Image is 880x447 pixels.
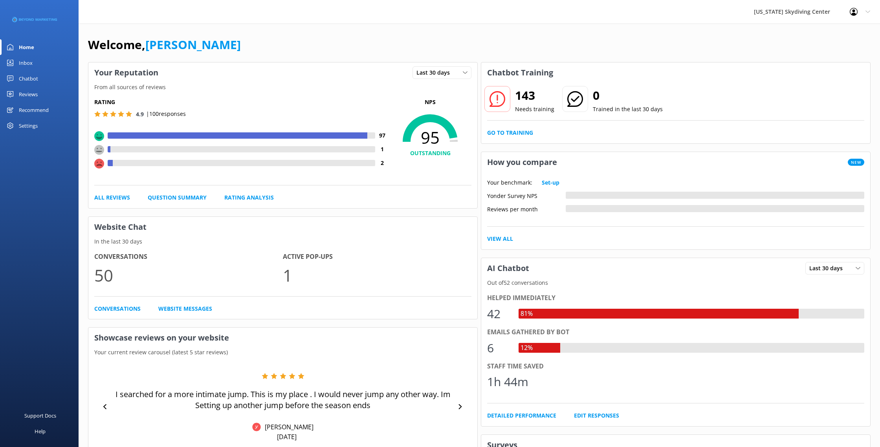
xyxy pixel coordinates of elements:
h3: Showcase reviews on your website [88,328,477,348]
p: Needs training [515,105,554,114]
a: All Reviews [94,193,130,202]
h4: OUTSTANDING [389,149,471,158]
h5: Rating [94,98,389,106]
div: 6 [487,339,511,357]
a: Detailed Performance [487,411,556,420]
h4: Conversations [94,252,283,262]
p: 1 [283,262,471,288]
img: 3-1676954853.png [12,13,57,26]
p: Your benchmark: [487,178,532,187]
a: Set-up [542,178,559,187]
div: Chatbot [19,71,38,86]
h4: 1 [375,145,389,154]
p: Your current review carousel (latest 5 star reviews) [88,348,477,357]
h4: 97 [375,131,389,140]
div: Helped immediately [487,293,864,303]
div: 1h 44m [487,372,528,391]
h3: Website Chat [88,217,477,237]
p: Out of 52 conversations [481,278,870,287]
div: Recommend [19,102,49,118]
span: 95 [389,128,471,147]
div: Reviews [19,86,38,102]
div: 12% [519,343,535,353]
div: Yonder Survey NPS [487,192,566,199]
h3: Your Reputation [88,62,164,83]
div: Home [19,39,34,55]
div: 42 [487,304,511,323]
p: Trained in the last 30 days [593,105,663,114]
div: Emails gathered by bot [487,327,864,337]
span: Last 30 days [809,264,847,273]
span: Last 30 days [416,68,455,77]
h3: How you compare [481,152,563,172]
div: Settings [19,118,38,134]
span: New [848,159,864,166]
div: Inbox [19,55,33,71]
div: Reviews per month [487,205,566,212]
p: [PERSON_NAME] [261,423,313,431]
a: View All [487,234,513,243]
a: Conversations [94,304,141,313]
a: Go to Training [487,128,533,137]
p: 50 [94,262,283,288]
a: Question Summary [148,193,207,202]
a: [PERSON_NAME] [145,37,241,53]
h1: Welcome, [88,35,241,54]
div: Support Docs [24,408,56,423]
div: 81% [519,309,535,319]
p: [DATE] [277,432,297,441]
p: I searched for a more intimate jump. This is my place . I would never jump any other way. Im Sett... [113,389,453,411]
div: Staff time saved [487,361,864,372]
p: | 100 responses [146,110,186,118]
p: From all sources of reviews [88,83,477,92]
h4: 2 [375,159,389,167]
a: Edit Responses [574,411,619,420]
h2: 143 [515,86,554,105]
h4: Active Pop-ups [283,252,471,262]
div: Help [35,423,46,439]
p: NPS [389,98,471,106]
h3: Chatbot Training [481,62,559,83]
a: Rating Analysis [224,193,274,202]
p: In the last 30 days [88,237,477,246]
a: Website Messages [158,304,212,313]
img: Yonder [252,423,261,431]
h3: AI Chatbot [481,258,535,278]
span: 4.9 [136,110,144,118]
h2: 0 [593,86,663,105]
